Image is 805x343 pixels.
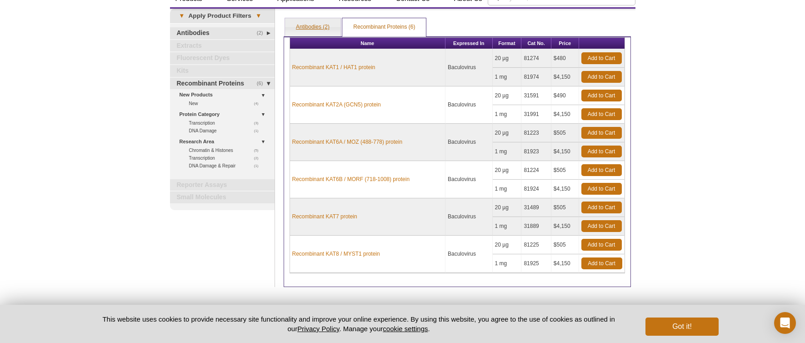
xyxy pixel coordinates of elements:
[493,105,522,124] td: 1 mg
[521,217,551,236] td: 31889
[170,9,275,23] a: ▾Apply Product Filters▾
[383,325,428,333] button: cookie settings
[493,49,522,68] td: 20 µg
[292,175,410,183] a: Recombinant KAT6B / MORF (718-1008) protein
[521,49,551,68] td: 81274
[521,105,551,124] td: 31991
[551,161,579,180] td: $505
[493,180,522,198] td: 1 mg
[493,124,522,142] td: 20 µg
[493,38,522,49] th: Format
[551,105,579,124] td: $4,150
[170,27,275,39] a: (2)Antibodies
[551,68,579,86] td: $4,150
[180,137,269,146] a: Research Area
[189,154,264,162] a: (2)Transcription
[521,86,551,105] td: 31591
[254,146,264,154] span: (5)
[521,254,551,273] td: 81925
[251,12,265,20] span: ▾
[521,38,551,49] th: Cat No.
[170,40,275,52] a: Extracts
[521,124,551,142] td: 81223
[581,52,622,64] a: Add to Cart
[290,38,446,49] th: Name
[551,254,579,273] td: $4,150
[170,52,275,64] a: Fluorescent Dyes
[170,179,275,191] a: Reporter Assays
[493,86,522,105] td: 20 µg
[445,124,493,161] td: Baculovirus
[257,27,268,39] span: (2)
[581,71,622,83] a: Add to Cart
[551,198,579,217] td: $505
[189,146,264,154] a: (5)Chromatin & Histones
[551,180,579,198] td: $4,150
[170,78,275,90] a: (6)Recombinant Proteins
[581,183,622,195] a: Add to Cart
[445,236,493,273] td: Baculovirus
[774,312,796,334] div: Open Intercom Messenger
[551,86,579,105] td: $490
[445,38,493,49] th: Expressed In
[493,254,522,273] td: 1 mg
[581,146,622,157] a: Add to Cart
[170,65,275,77] a: Kits
[189,119,264,127] a: (3)Transcription
[645,318,718,336] button: Got it!
[581,108,622,120] a: Add to Cart
[521,161,551,180] td: 81224
[551,217,579,236] td: $4,150
[551,236,579,254] td: $505
[445,198,493,236] td: Baculovirus
[493,198,522,217] td: 20 µg
[342,18,426,36] a: Recombinant Proteins (6)
[581,90,622,101] a: Add to Cart
[581,202,622,213] a: Add to Cart
[581,257,622,269] a: Add to Cart
[297,325,339,333] a: Privacy Policy
[445,49,493,86] td: Baculovirus
[254,119,264,127] span: (3)
[170,192,275,203] a: Small Molecules
[87,314,631,333] p: This website uses cookies to provide necessary site functionality and improve your online experie...
[292,63,375,71] a: Recombinant KAT1 / HAT1 protein
[581,164,622,176] a: Add to Cart
[180,110,269,119] a: Protein Category
[581,239,622,251] a: Add to Cart
[257,78,268,90] span: (6)
[292,101,381,109] a: Recombinant KAT2A (GCN5) protein
[581,220,622,232] a: Add to Cart
[189,162,264,170] a: (1)DNA Damage & Repair
[254,127,264,135] span: (1)
[292,212,357,221] a: Recombinant KAT7 protein
[493,142,522,161] td: 1 mg
[285,18,340,36] a: Antibodies (2)
[292,138,403,146] a: Recombinant KAT6A / MOZ (488-778) protein
[581,127,622,139] a: Add to Cart
[445,161,493,198] td: Baculovirus
[551,38,579,49] th: Price
[521,236,551,254] td: 81225
[551,124,579,142] td: $505
[551,49,579,68] td: $480
[493,161,522,180] td: 20 µg
[521,198,551,217] td: 31489
[189,127,264,135] a: (1)DNA Damage
[551,142,579,161] td: $4,150
[254,162,264,170] span: (1)
[180,90,269,100] a: New Products
[254,100,264,107] span: (4)
[189,100,264,107] a: (4)New
[175,12,189,20] span: ▾
[521,142,551,161] td: 81923
[493,236,522,254] td: 20 µg
[493,68,522,86] td: 1 mg
[445,86,493,124] td: Baculovirus
[493,217,522,236] td: 1 mg
[292,250,380,258] a: Recombinant KAT8 / MYST1 protein
[254,154,264,162] span: (2)
[521,68,551,86] td: 81974
[521,180,551,198] td: 81924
